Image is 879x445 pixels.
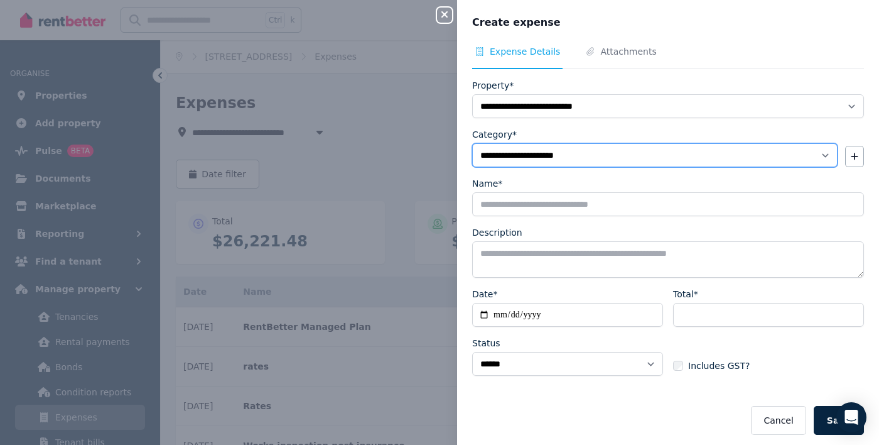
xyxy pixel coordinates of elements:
[688,360,750,372] span: Includes GST?
[673,288,698,300] label: Total*
[472,128,517,141] label: Category*
[751,406,806,435] button: Cancel
[814,406,864,435] button: Save
[600,45,656,58] span: Attachments
[673,361,683,371] input: Includes GST?
[472,79,514,92] label: Property*
[472,288,497,300] label: Date*
[490,45,560,58] span: Expense Details
[836,402,866,432] div: Open Intercom Messenger
[472,226,522,239] label: Description
[472,15,561,30] span: Create expense
[472,337,500,349] label: Status
[472,177,502,190] label: Name*
[472,45,864,69] nav: Tabs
